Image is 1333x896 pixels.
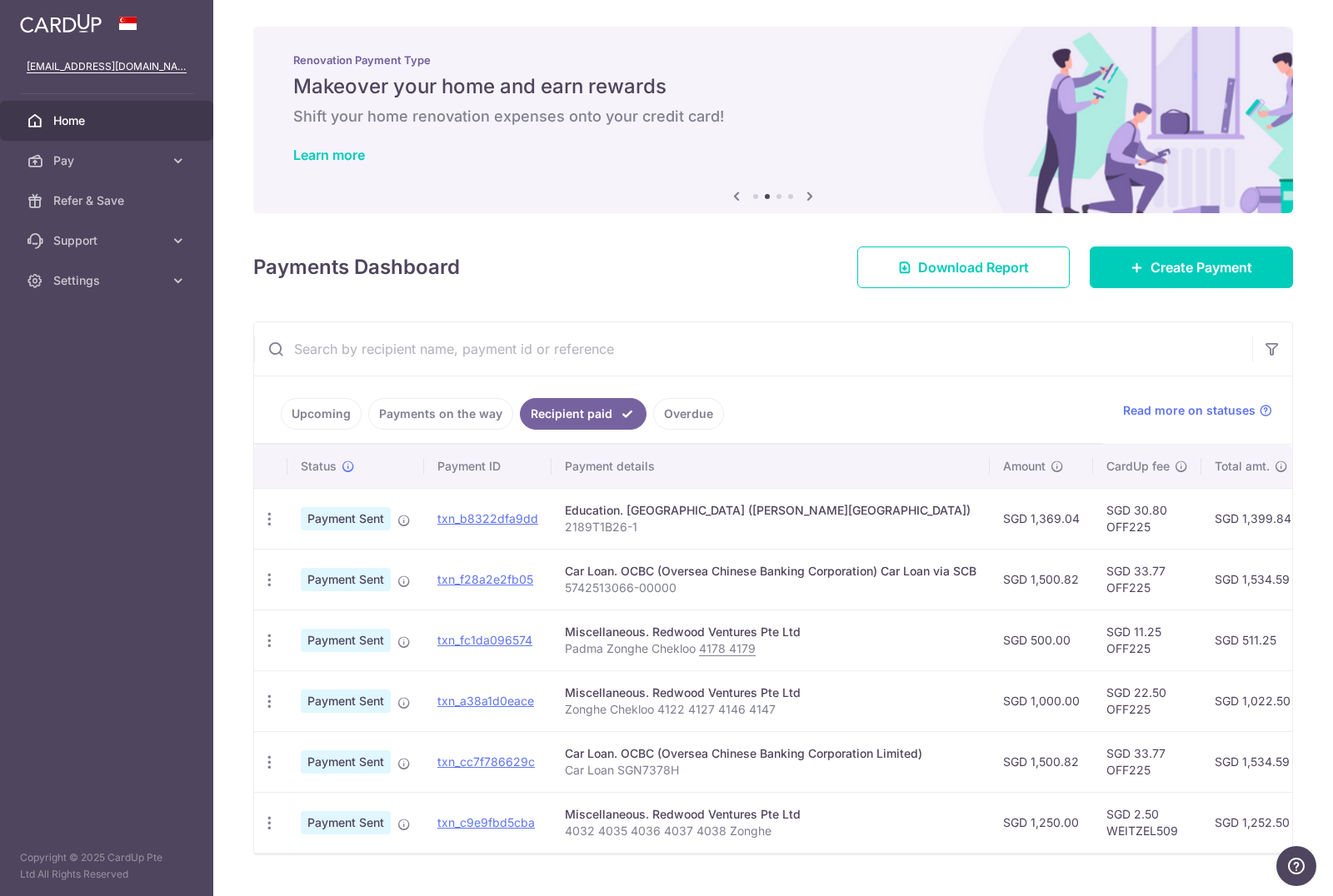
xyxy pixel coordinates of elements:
[1123,402,1256,419] span: Read more on statuses
[1151,257,1252,277] span: Create Payment
[1201,670,1305,731] td: SGD 1,022.50
[301,750,391,774] span: Payment Sent
[1003,458,1046,475] span: Amount
[990,670,1093,731] td: SGD 1,000.00
[565,563,976,580] div: Car Loan. OCBC (Oversea Chinese Banking Corporation) Car Loan via SCB
[301,689,391,713] span: Payment Sent
[281,398,362,430] a: Upcoming
[1093,670,1201,731] td: SGD 22.50 OFF225
[301,811,391,834] span: Payment Sent
[1276,846,1316,888] iframe: Opens a widget where you can find more information
[424,445,552,488] th: Payment ID
[437,694,534,708] a: txn_a38a1d0eace
[253,27,1293,213] img: Renovation banner
[437,633,532,647] a: txn_fc1da096574
[293,107,1253,127] h6: Shift your home renovation expenses onto your credit card!
[301,458,337,475] span: Status
[565,640,976,657] p: Padma Zonghe Chekloo
[990,488,1093,549] td: SGD 1,369.04
[990,549,1093,610] td: SGD 1,500.82
[53,232,163,249] span: Support
[565,701,976,718] p: Zonghe Chekloo 4122 4127 4146 4147
[565,624,976,640] div: Miscellaneous. Redwood Ventures Pte Ltd
[1093,549,1201,610] td: SGD 33.77 OFF225
[653,398,724,430] a: Overdue
[565,519,976,535] p: 2189T1B26-1
[253,252,460,282] h4: Payments Dashboard
[53,272,163,289] span: Settings
[1201,488,1305,549] td: SGD 1,399.84
[565,745,976,762] div: Car Loan. OCBC (Oversea Chinese Banking Corporation Limited)
[293,53,1253,67] p: Renovation Payment Type
[857,246,1070,288] a: Download Report
[1093,792,1201,853] td: SGD 2.50 WEITZEL509
[990,792,1093,853] td: SGD 1,250.00
[437,815,535,829] a: txn_c9e9fbd5cba
[437,511,538,525] a: txn_b8322dfa9dd
[53,192,163,209] span: Refer & Save
[53,152,163,169] span: Pay
[565,502,976,519] div: Education. [GEOGRAPHIC_DATA] ([PERSON_NAME][GEOGRAPHIC_DATA])
[437,754,535,769] a: txn_cc7f786629c
[552,445,990,488] th: Payment details
[565,762,976,779] p: Car Loan SGN7378H
[254,322,1252,376] input: Search by recipient name, payment id or reference
[1123,402,1272,419] a: Read more on statuses
[293,73,1253,100] h5: Makeover your home and earn rewards
[918,257,1029,277] span: Download Report
[1201,792,1305,853] td: SGD 1,252.50
[20,13,102,33] img: CardUp
[1093,488,1201,549] td: SGD 30.80 OFF225
[990,731,1093,792] td: SGD 1,500.82
[565,823,976,839] p: 4032 4035 4036 4037 4038 Zonghe
[1201,610,1305,670] td: SGD 511.25
[520,398,647,430] a: Recipient paid
[368,398,513,430] a: Payments on the way
[1215,458,1270,475] span: Total amt.
[293,147,365,163] a: Learn more
[565,580,976,596] p: 5742513066-00000
[1093,731,1201,792] td: SGD 33.77 OFF225
[565,684,976,701] div: Miscellaneous. Redwood Ventures Pte Ltd
[1201,731,1305,792] td: SGD 1,534.59
[565,806,976,823] div: Miscellaneous. Redwood Ventures Pte Ltd
[1090,246,1293,288] a: Create Payment
[301,507,391,530] span: Payment Sent
[990,610,1093,670] td: SGD 500.00
[437,572,533,586] a: txn_f28a2e2fb05
[1093,610,1201,670] td: SGD 11.25 OFF225
[1201,549,1305,610] td: SGD 1,534.59
[301,568,391,591] span: Payment Sent
[53,112,163,129] span: Home
[1106,458,1170,475] span: CardUp fee
[301,629,391,652] span: Payment Sent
